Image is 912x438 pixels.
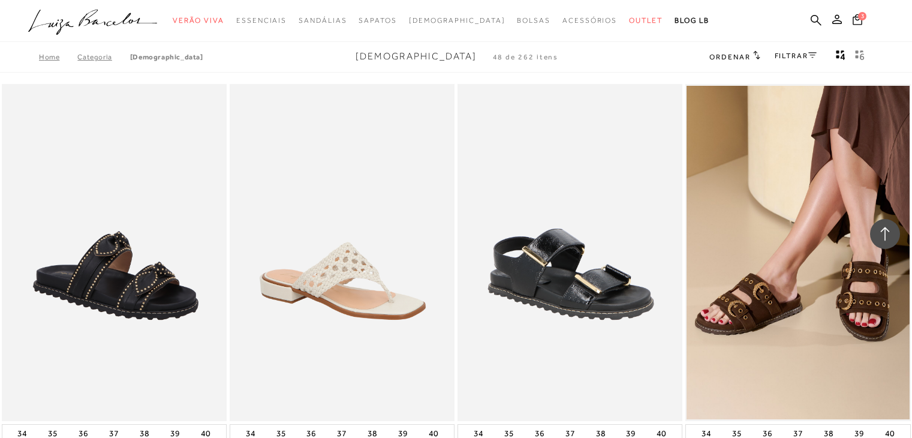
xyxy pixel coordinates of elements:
span: 48 de 262 itens [493,53,559,61]
a: categoryNavScreenReaderText [629,10,663,32]
button: Mostrar 4 produtos por linha [832,49,849,65]
span: Sapatos [359,16,396,25]
a: FILTRAR [775,52,817,60]
a: Home [39,53,77,61]
span: BLOG LB [675,16,709,25]
span: Verão Viva [173,16,224,25]
span: Bolsas [517,16,550,25]
img: PAPETE EM COURO PRETO COM LAÇOS E TACHAS [3,86,225,420]
a: PAPETE EM CAMURÇA CAFÉ COM FIVELAS METÁLICAS PAPETE EM CAMURÇA CAFÉ COM FIVELAS METÁLICAS [687,86,909,420]
a: categoryNavScreenReaderText [236,10,287,32]
span: 3 [858,12,866,20]
img: PAPETE EM COURO VERNIZ PRETO COM SOLADO TRATORADO [459,86,681,420]
span: Acessórios [562,16,617,25]
a: categoryNavScreenReaderText [517,10,550,32]
span: [DEMOGRAPHIC_DATA] [356,51,477,62]
a: PAPETE EM COURO PRETO COM LAÇOS E TACHAS PAPETE EM COURO PRETO COM LAÇOS E TACHAS [3,86,225,420]
a: Categoria [77,53,130,61]
span: Ordenar [709,53,750,61]
span: Essenciais [236,16,287,25]
img: PAPETE EM CAMURÇA CAFÉ COM FIVELAS METÁLICAS [687,86,909,420]
img: SANDÁLIA RASTEIRA EM COURO OFF WHITE COM TIRAS TRAMADAS [231,86,453,420]
button: 3 [849,13,866,29]
a: noSubCategoriesText [409,10,505,32]
span: Sandálias [299,16,347,25]
a: categoryNavScreenReaderText [359,10,396,32]
span: Outlet [629,16,663,25]
a: categoryNavScreenReaderText [299,10,347,32]
a: BLOG LB [675,10,709,32]
button: gridText6Desc [851,49,868,65]
a: categoryNavScreenReaderText [562,10,617,32]
a: PAPETE EM COURO VERNIZ PRETO COM SOLADO TRATORADO PAPETE EM COURO VERNIZ PRETO COM SOLADO TRATORADO [459,86,681,420]
a: [DEMOGRAPHIC_DATA] [130,53,203,61]
a: SANDÁLIA RASTEIRA EM COURO OFF WHITE COM TIRAS TRAMADAS SANDÁLIA RASTEIRA EM COURO OFF WHITE COM ... [231,86,453,420]
a: categoryNavScreenReaderText [173,10,224,32]
span: [DEMOGRAPHIC_DATA] [409,16,505,25]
